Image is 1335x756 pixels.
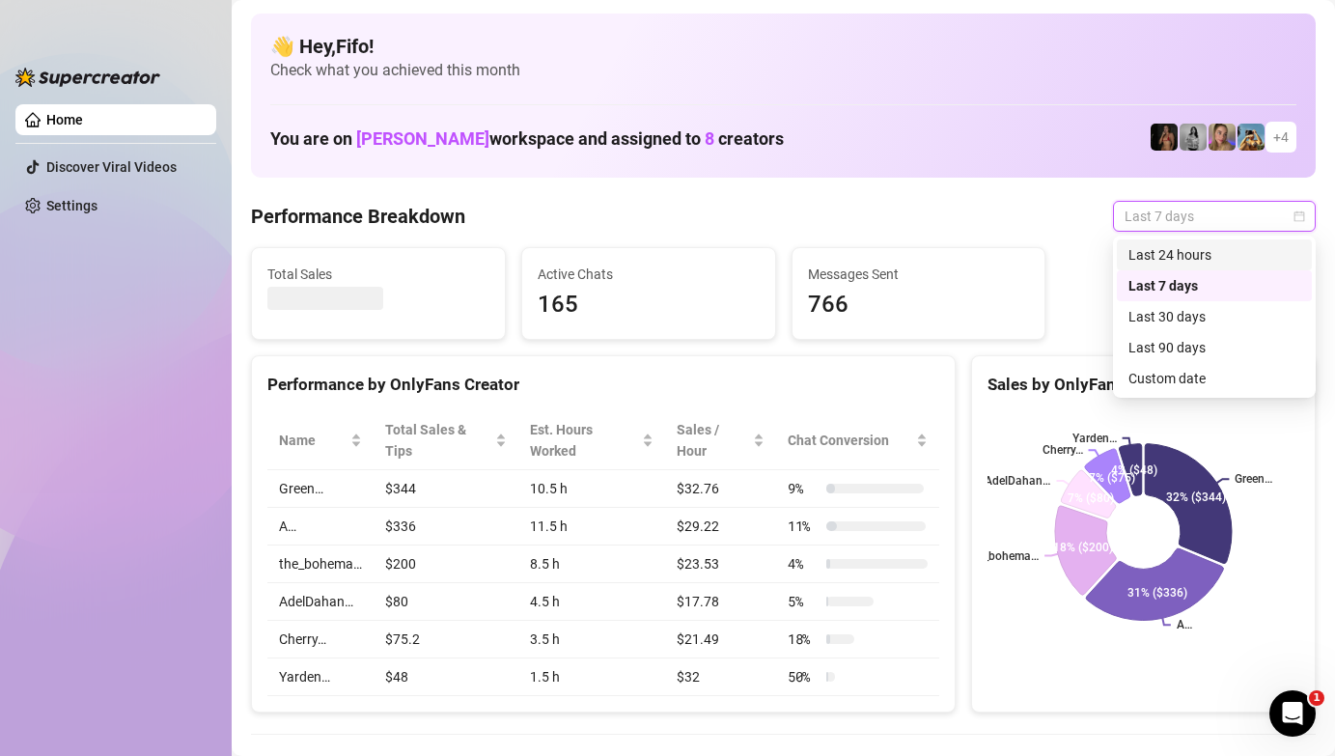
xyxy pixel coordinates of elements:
h1: You are on workspace and assigned to creators [270,128,784,150]
text: Cherry… [1043,443,1083,457]
span: Chat Conversion [788,430,912,451]
a: Home [46,112,83,127]
text: A… [1177,618,1192,631]
div: Sales by OnlyFans Creator [987,372,1299,398]
span: calendar [1293,210,1305,222]
span: 50 % [788,666,819,687]
span: 11 % [788,516,819,537]
a: Settings [46,198,97,213]
td: $200 [374,546,518,583]
iframe: Intercom live chat [1269,690,1316,737]
div: Last 30 days [1117,301,1312,332]
td: $75.2 [374,621,518,658]
h4: Performance Breakdown [251,203,465,230]
div: Last 7 days [1117,270,1312,301]
div: Performance by OnlyFans Creator [267,372,939,398]
td: A… [267,508,374,546]
td: $336 [374,508,518,546]
td: 8.5 h [518,546,665,583]
span: Total Sales [267,264,489,285]
span: Check what you achieved this month [270,60,1296,81]
span: [PERSON_NAME] [356,128,489,149]
span: 165 [538,287,760,323]
span: Messages Sent [808,264,1030,285]
div: Last 24 hours [1117,239,1312,270]
img: A [1180,124,1207,151]
td: 4.5 h [518,583,665,621]
td: $32.76 [665,470,776,508]
div: Custom date [1117,363,1312,394]
td: Green… [267,470,374,508]
th: Total Sales & Tips [374,411,518,470]
td: Yarden… [267,658,374,696]
img: the_bohema [1151,124,1178,151]
span: 1 [1309,690,1324,706]
text: Green… [1235,473,1272,487]
div: Last 24 hours [1128,244,1300,266]
td: $48 [374,658,518,696]
span: + 4 [1273,126,1289,148]
td: 1.5 h [518,658,665,696]
span: 4 % [788,553,819,574]
span: Last 7 days [1125,202,1304,231]
text: the_bohema… [967,549,1039,563]
td: $344 [374,470,518,508]
text: AdelDahan… [985,474,1050,488]
span: Total Sales & Tips [385,419,491,462]
a: Discover Viral Videos [46,159,177,175]
div: Last 30 days [1128,306,1300,327]
th: Sales / Hour [665,411,776,470]
td: $32 [665,658,776,696]
div: Est. Hours Worked [530,419,638,462]
img: Cherry [1209,124,1236,151]
span: 8 [705,128,714,149]
td: $80 [374,583,518,621]
td: AdelDahan… [267,583,374,621]
span: 5 % [788,591,819,612]
div: Last 90 days [1117,332,1312,363]
td: $21.49 [665,621,776,658]
span: Active Chats [538,264,760,285]
span: Sales / Hour [677,419,749,462]
div: Custom date [1128,368,1300,389]
th: Chat Conversion [776,411,939,470]
span: 766 [808,287,1030,323]
span: 9 % [788,478,819,499]
th: Name [267,411,374,470]
td: $23.53 [665,546,776,583]
div: Last 90 days [1128,337,1300,358]
img: logo-BBDzfeDw.svg [15,68,160,87]
h4: 👋 Hey, Fifo ! [270,33,1296,60]
div: Last 7 days [1128,275,1300,296]
td: Cherry… [267,621,374,658]
span: Name [279,430,347,451]
td: the_bohema… [267,546,374,583]
span: 18 % [788,629,819,650]
img: Babydanix [1238,124,1265,151]
text: Yarden… [1072,432,1117,445]
td: $29.22 [665,508,776,546]
td: $17.78 [665,583,776,621]
td: 3.5 h [518,621,665,658]
td: 10.5 h [518,470,665,508]
td: 11.5 h [518,508,665,546]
